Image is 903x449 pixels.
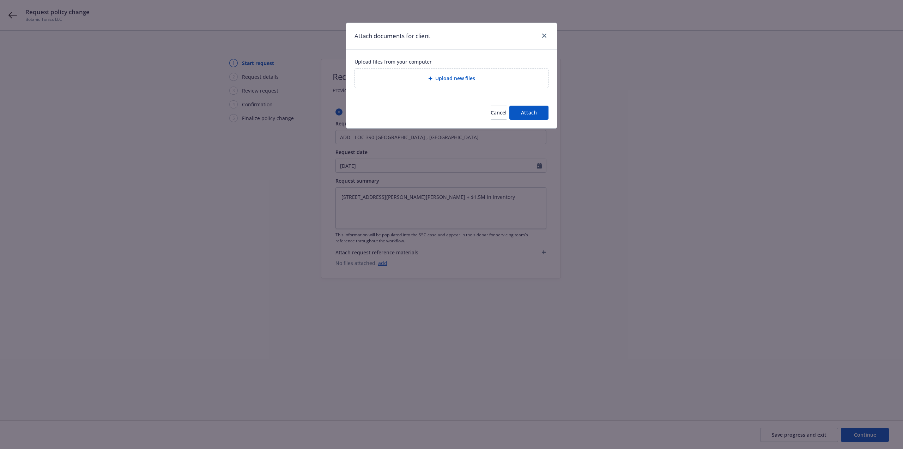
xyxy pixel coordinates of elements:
div: Upload new files [354,68,549,88]
span: Upload new files [435,75,475,82]
span: Cancel [491,109,507,116]
span: Attach [521,109,537,116]
h1: Attach documents for client [354,31,430,41]
button: Cancel [491,106,507,120]
span: Upload files from your computer [354,58,549,65]
button: Attach [509,106,549,120]
a: close [540,31,549,40]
